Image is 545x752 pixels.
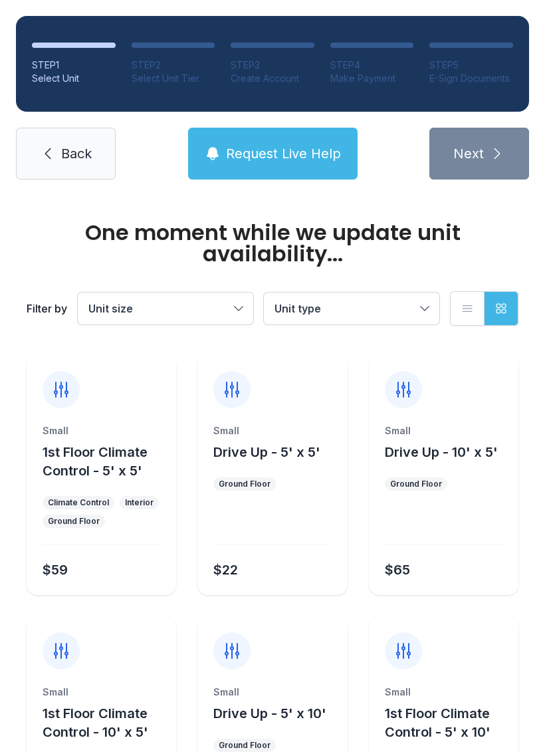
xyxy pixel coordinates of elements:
span: Unit size [88,302,133,315]
span: Back [61,144,92,163]
div: Small [213,686,331,699]
button: Unit size [78,293,253,324]
div: Small [385,686,502,699]
span: 1st Floor Climate Control - 10' x 5' [43,705,148,740]
div: Climate Control [48,497,109,508]
div: Select Unit [32,72,116,85]
button: 1st Floor Climate Control - 5' x 10' [385,704,513,741]
div: STEP 1 [32,59,116,72]
div: E-Sign Documents [429,72,513,85]
div: Small [43,424,160,438]
div: Small [43,686,160,699]
span: Drive Up - 5' x 5' [213,444,320,460]
button: 1st Floor Climate Control - 10' x 5' [43,704,171,741]
div: $65 [385,561,410,579]
button: Unit type [264,293,439,324]
div: Select Unit Tier [132,72,215,85]
div: Filter by [27,301,67,316]
span: Unit type [274,302,321,315]
div: $59 [43,561,68,579]
div: STEP 2 [132,59,215,72]
button: Drive Up - 5' x 10' [213,704,326,723]
span: Drive Up - 10' x 5' [385,444,498,460]
div: Ground Floor [219,479,271,489]
div: Ground Floor [219,740,271,751]
span: 1st Floor Climate Control - 5' x 10' [385,705,490,740]
button: Drive Up - 10' x 5' [385,443,498,461]
div: Small [213,424,331,438]
div: $22 [213,561,238,579]
div: STEP 3 [231,59,314,72]
div: STEP 5 [429,59,513,72]
div: Small [385,424,502,438]
div: STEP 4 [330,59,414,72]
div: Interior [125,497,154,508]
span: Drive Up - 5' x 10' [213,705,326,721]
button: Drive Up - 5' x 5' [213,443,320,461]
span: Request Live Help [226,144,341,163]
button: 1st Floor Climate Control - 5' x 5' [43,443,171,480]
div: One moment while we update unit availability... [27,222,518,265]
div: Make Payment [330,72,414,85]
div: Create Account [231,72,314,85]
div: Ground Floor [48,516,100,527]
span: Next [453,144,484,163]
div: Ground Floor [390,479,442,489]
span: 1st Floor Climate Control - 5' x 5' [43,444,148,479]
